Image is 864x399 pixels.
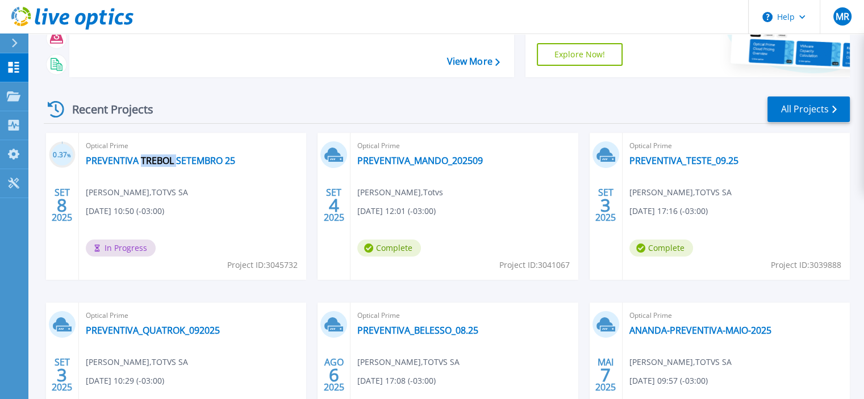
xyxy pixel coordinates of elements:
span: [PERSON_NAME] , TOTVS SA [86,186,188,199]
div: AGO 2025 [323,354,345,396]
span: [DATE] 10:50 (-03:00) [86,205,164,217]
a: PREVENTIVA_TESTE_09.25 [629,155,738,166]
div: SET 2025 [323,184,345,226]
span: [DATE] 17:16 (-03:00) [629,205,708,217]
span: MR [835,12,849,21]
a: PREVENTIVA_MANDO_202509 [357,155,483,166]
span: Optical Prime [86,309,299,322]
span: Project ID: 3039888 [771,259,841,271]
span: [DATE] 10:29 (-03:00) [86,375,164,387]
a: PREVENTIVA_QUATROK_092025 [86,325,220,336]
span: 3 [600,200,611,210]
span: Optical Prime [629,140,843,152]
span: Project ID: 3045732 [227,259,298,271]
span: [DATE] 12:01 (-03:00) [357,205,436,217]
span: [DATE] 09:57 (-03:00) [629,375,708,387]
span: Project ID: 3041067 [499,259,570,271]
span: Optical Prime [357,309,571,322]
span: Complete [357,240,421,257]
a: ANANDA-PREVENTIVA-MAIO-2025 [629,325,771,336]
span: 6 [329,370,339,380]
span: 3 [57,370,67,380]
span: [PERSON_NAME] , TOTVS SA [86,356,188,368]
a: PREVENTIVA TREBOL SETEMBRO 25 [86,155,235,166]
span: 7 [600,370,611,380]
a: View More [446,56,499,67]
span: [PERSON_NAME] , Totvs [357,186,443,199]
div: SET 2025 [595,184,616,226]
div: MAI 2025 [595,354,616,396]
span: [PERSON_NAME] , TOTVS SA [629,356,732,368]
span: Optical Prime [357,140,571,152]
span: [PERSON_NAME] , TOTVS SA [629,186,732,199]
a: Explore Now! [537,43,623,66]
span: Optical Prime [629,309,843,322]
span: 8 [57,200,67,210]
div: SET 2025 [51,354,73,396]
span: Optical Prime [86,140,299,152]
span: [PERSON_NAME] , TOTVS SA [357,356,460,368]
div: SET 2025 [51,184,73,226]
div: Recent Projects [44,95,169,123]
span: Complete [629,240,693,257]
span: % [67,152,71,158]
span: [DATE] 17:08 (-03:00) [357,375,436,387]
a: PREVENTIVA_BELESSO_08.25 [357,325,478,336]
span: In Progress [86,240,156,257]
h3: 0.37 [49,149,76,162]
span: 4 [329,200,339,210]
a: All Projects [767,96,850,122]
